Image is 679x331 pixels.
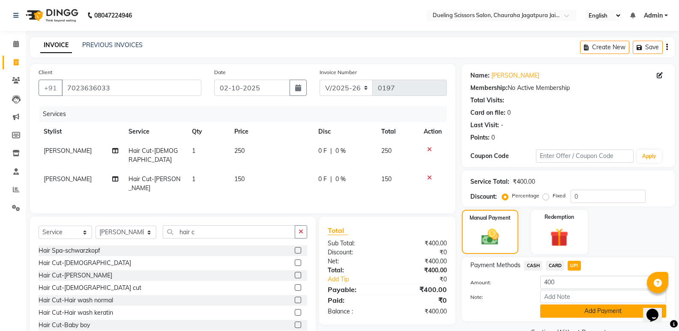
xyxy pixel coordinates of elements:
div: Points: [470,133,490,142]
div: Service Total: [470,177,509,186]
button: Add Payment [540,304,666,318]
th: Service [123,122,187,141]
div: Hair Cut-[DEMOGRAPHIC_DATA] cut [39,283,141,292]
div: ₹0 [387,248,453,257]
div: Services [39,106,453,122]
div: Hair Cut-[PERSON_NAME] [39,271,112,280]
button: Save [633,41,663,54]
th: Stylist [39,122,123,141]
div: ₹400.00 [387,239,453,248]
div: Net: [321,257,387,266]
div: Discount: [470,192,497,201]
input: Add Note [540,290,666,303]
span: | [330,146,332,155]
span: 0 % [335,146,346,155]
div: 0 [491,133,495,142]
label: Invoice Number [320,69,357,76]
label: Date [214,69,226,76]
input: Enter Offer / Coupon Code [536,149,634,163]
a: PREVIOUS INVOICES [82,41,143,49]
div: ₹400.00 [387,307,453,316]
div: 0 [507,108,511,117]
th: Price [229,122,313,141]
div: ₹400.00 [513,177,535,186]
button: +91 [39,80,63,96]
label: Percentage [512,192,539,200]
div: Hair Cut-[DEMOGRAPHIC_DATA] [39,259,131,268]
div: Paid: [321,295,387,305]
span: UPI [568,261,581,271]
span: [PERSON_NAME] [44,175,92,183]
a: INVOICE [40,38,72,53]
div: Hair Cut-Hair wash normal [39,296,113,305]
div: Discount: [321,248,387,257]
div: ₹0 [398,275,453,284]
div: Total: [321,266,387,275]
div: Coupon Code [470,152,535,161]
input: Search or Scan [163,225,295,239]
div: Card on file: [470,108,506,117]
label: Fixed [553,192,565,200]
div: Last Visit: [470,121,499,130]
th: Disc [313,122,377,141]
div: Hair Cut-Baby boy [39,321,90,330]
label: Amount: [464,279,533,286]
span: Hair Cut-[PERSON_NAME] [129,175,180,192]
span: | [330,175,332,184]
span: 250 [234,147,245,155]
span: 0 F [318,146,327,155]
img: _gift.svg [544,226,574,249]
span: Total [328,226,347,235]
span: Payment Methods [470,261,520,270]
button: Apply [637,150,661,163]
div: ₹400.00 [387,257,453,266]
span: 150 [234,175,245,183]
span: 0 F [318,175,327,184]
span: 1 [192,175,195,183]
a: Add Tip [321,275,398,284]
img: logo [22,3,81,27]
div: ₹0 [387,295,453,305]
div: Hair Spa-schwarzkopf [39,246,100,255]
span: Admin [644,11,663,20]
div: Name: [470,71,490,80]
div: Membership: [470,83,508,92]
div: Hair Cut-Hair wash keratin [39,308,113,317]
div: ₹400.00 [387,284,453,295]
b: 08047224946 [94,3,132,27]
span: 0 % [335,175,346,184]
label: Client [39,69,52,76]
span: 1 [192,147,195,155]
span: Hair Cut-[DEMOGRAPHIC_DATA] [129,147,178,164]
div: - [501,121,503,130]
div: No Active Membership [470,83,666,92]
a: [PERSON_NAME] [491,71,539,80]
th: Qty [187,122,229,141]
label: Note: [464,293,533,301]
div: ₹400.00 [387,266,453,275]
button: Create New [580,41,629,54]
span: CARD [546,261,564,271]
th: Total [376,122,419,141]
label: Redemption [544,213,574,221]
input: Search by Name/Mobile/Email/Code [62,80,201,96]
th: Action [419,122,447,141]
iframe: chat widget [643,297,670,322]
span: 150 [381,175,392,183]
div: Balance : [321,307,387,316]
span: [PERSON_NAME] [44,147,92,155]
div: Payable: [321,284,387,295]
span: CASH [524,261,542,271]
label: Manual Payment [470,214,511,222]
div: Sub Total: [321,239,387,248]
img: _cash.svg [476,227,504,247]
span: 250 [381,147,392,155]
div: Total Visits: [470,96,504,105]
input: Amount [540,276,666,289]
